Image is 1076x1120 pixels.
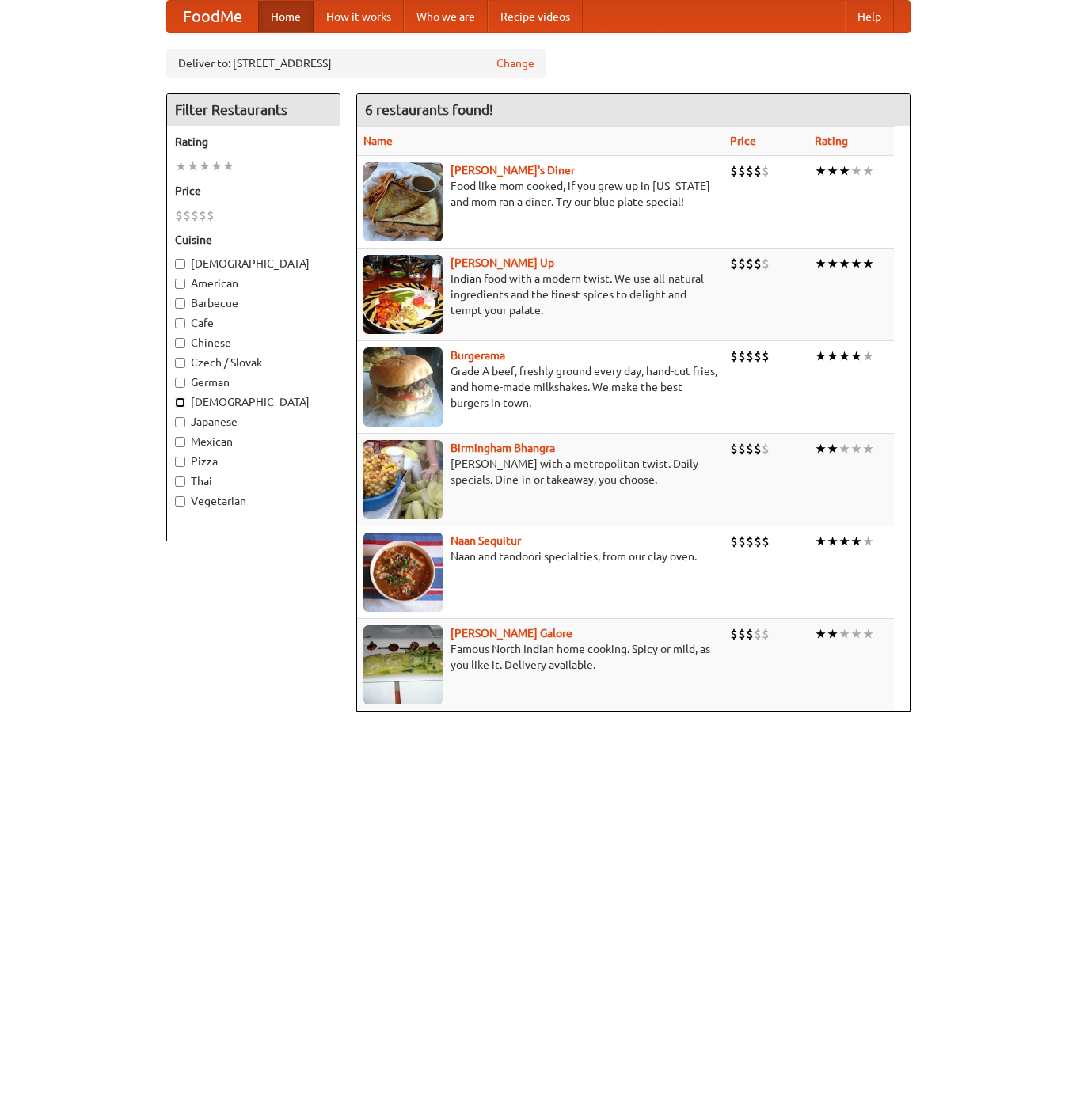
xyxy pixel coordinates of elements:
[191,207,199,224] li: $
[451,349,505,362] a: Burgerama
[404,1,488,32] a: Who we are
[175,378,185,388] input: German
[258,1,314,32] a: Home
[838,440,850,457] li: ★
[363,456,717,488] p: [PERSON_NAME] with a metropolitan twist. Daily specials. Dine-in or takeaway, you choose.
[451,627,572,640] a: [PERSON_NAME] Galore
[167,94,340,126] h4: Filter Restaurants
[451,164,575,177] a: [PERSON_NAME]'s Diner
[815,135,848,147] a: Rating
[762,440,770,457] li: $
[730,135,756,147] a: Price
[496,55,534,71] a: Change
[363,533,443,612] img: naansequitur.jpg
[827,440,838,457] li: ★
[451,534,521,547] a: Naan Sequitur
[815,255,827,272] li: ★
[175,437,185,447] input: Mexican
[827,255,838,272] li: ★
[175,158,187,175] li: ★
[738,162,746,180] li: $
[175,457,185,467] input: Pizza
[827,533,838,550] li: ★
[207,207,215,224] li: $
[175,355,332,370] label: Czech / Slovak
[754,440,762,457] li: $
[746,533,754,550] li: $
[363,641,717,673] p: Famous North Indian home cooking. Spicy or mild, as you like it. Delivery available.
[199,158,211,175] li: ★
[175,259,185,269] input: [DEMOGRAPHIC_DATA]
[363,363,717,411] p: Grade A beef, freshly ground every day, hand-cut fries, and home-made milkshakes. We make the bes...
[175,338,185,348] input: Chinese
[175,298,185,309] input: Barbecue
[754,162,762,180] li: $
[754,625,762,643] li: $
[845,1,894,32] a: Help
[827,162,838,180] li: ★
[754,255,762,272] li: $
[862,440,874,457] li: ★
[187,158,199,175] li: ★
[175,183,332,199] h5: Price
[746,347,754,365] li: $
[738,533,746,550] li: $
[363,347,443,427] img: burgerama.jpg
[738,255,746,272] li: $
[175,315,332,331] label: Cafe
[363,440,443,519] img: bhangra.jpg
[183,207,191,224] li: $
[175,493,332,509] label: Vegetarian
[363,135,393,147] a: Name
[862,625,874,643] li: ★
[175,473,332,489] label: Thai
[175,335,332,351] label: Chinese
[754,347,762,365] li: $
[363,549,717,564] p: Naan and tandoori specialties, from our clay oven.
[738,440,746,457] li: $
[175,434,332,450] label: Mexican
[175,134,332,150] h5: Rating
[175,279,185,289] input: American
[451,442,555,454] b: Birmingham Bhangra
[730,162,738,180] li: $
[850,625,862,643] li: ★
[175,414,332,430] label: Japanese
[363,162,443,241] img: sallys.jpg
[363,625,443,704] img: currygalore.jpg
[746,625,754,643] li: $
[730,440,738,457] li: $
[738,347,746,365] li: $
[363,255,443,334] img: curryup.jpg
[746,440,754,457] li: $
[738,625,746,643] li: $
[166,49,546,78] div: Deliver to: [STREET_ADDRESS]
[488,1,583,32] a: Recipe videos
[815,625,827,643] li: ★
[175,318,185,328] input: Cafe
[746,255,754,272] li: $
[175,295,332,311] label: Barbecue
[175,207,183,224] li: $
[838,255,850,272] li: ★
[451,256,554,269] a: [PERSON_NAME] Up
[850,255,862,272] li: ★
[762,162,770,180] li: $
[167,1,258,32] a: FoodMe
[850,347,862,365] li: ★
[754,533,762,550] li: $
[175,417,185,427] input: Japanese
[730,347,738,365] li: $
[762,625,770,643] li: $
[363,178,717,210] p: Food like mom cooked, if you grew up in [US_STATE] and mom ran a diner. Try our blue plate special!
[838,533,850,550] li: ★
[827,347,838,365] li: ★
[730,255,738,272] li: $
[211,158,222,175] li: ★
[363,271,717,318] p: Indian food with a modern twist. We use all-natural ingredients and the finest spices to delight ...
[314,1,404,32] a: How it works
